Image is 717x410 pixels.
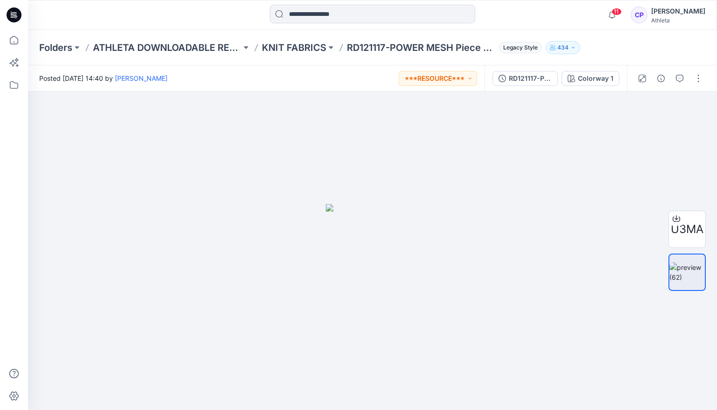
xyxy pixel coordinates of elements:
[651,6,705,17] div: [PERSON_NAME]
[631,7,647,23] div: CP
[115,74,168,82] a: [PERSON_NAME]
[651,17,705,24] div: Athleta
[671,221,703,238] span: U3MA
[578,73,613,84] div: Colorway 1
[557,42,569,53] p: 434
[39,73,168,83] span: Posted [DATE] 14:40 by
[499,42,542,53] span: Legacy Style
[326,204,419,410] img: eyJhbGciOiJIUzI1NiIsImtpZCI6IjAiLCJzbHQiOiJzZXMiLCJ0eXAiOiJKV1QifQ.eyJkYXRhIjp7InR5cGUiOiJzdG9yYW...
[654,71,668,86] button: Details
[546,41,580,54] button: 434
[347,41,495,54] p: RD121117-POWER MESH Piece Dye Power Mesh
[612,8,622,15] span: 11
[492,71,558,86] button: RD121117-POWER MESH Piece Dye Power Mesh
[93,41,241,54] a: ATHLETA DOWNLOADABLE RESOURCES
[509,73,552,84] div: RD121117-POWER MESH Piece Dye Power Mesh
[562,71,619,86] button: Colorway 1
[495,41,542,54] button: Legacy Style
[39,41,72,54] a: Folders
[262,41,326,54] a: KNIT FABRICS
[669,262,705,282] img: preview (62)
